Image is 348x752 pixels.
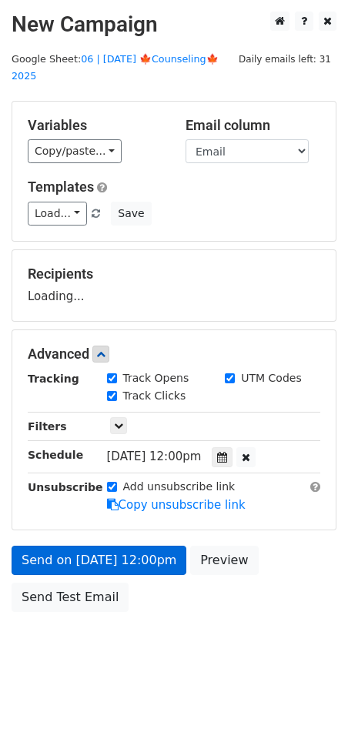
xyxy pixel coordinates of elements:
[28,202,87,226] a: Load...
[28,420,67,433] strong: Filters
[233,51,336,68] span: Daily emails left: 31
[28,346,320,363] h5: Advanced
[28,179,94,195] a: Templates
[12,53,219,82] small: Google Sheet:
[123,479,236,495] label: Add unsubscribe link
[28,139,122,163] a: Copy/paste...
[186,117,320,134] h5: Email column
[12,546,186,575] a: Send on [DATE] 12:00pm
[190,546,258,575] a: Preview
[12,583,129,612] a: Send Test Email
[12,12,336,38] h2: New Campaign
[233,53,336,65] a: Daily emails left: 31
[123,370,189,386] label: Track Opens
[12,53,219,82] a: 06 | [DATE] 🍁Counseling🍁 2025
[28,481,103,493] strong: Unsubscribe
[111,202,151,226] button: Save
[28,117,162,134] h5: Variables
[28,266,320,306] div: Loading...
[107,450,202,463] span: [DATE] 12:00pm
[28,266,320,282] h5: Recipients
[28,449,83,461] strong: Schedule
[28,373,79,385] strong: Tracking
[107,498,246,512] a: Copy unsubscribe link
[123,388,186,404] label: Track Clicks
[271,678,348,752] iframe: Chat Widget
[241,370,301,386] label: UTM Codes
